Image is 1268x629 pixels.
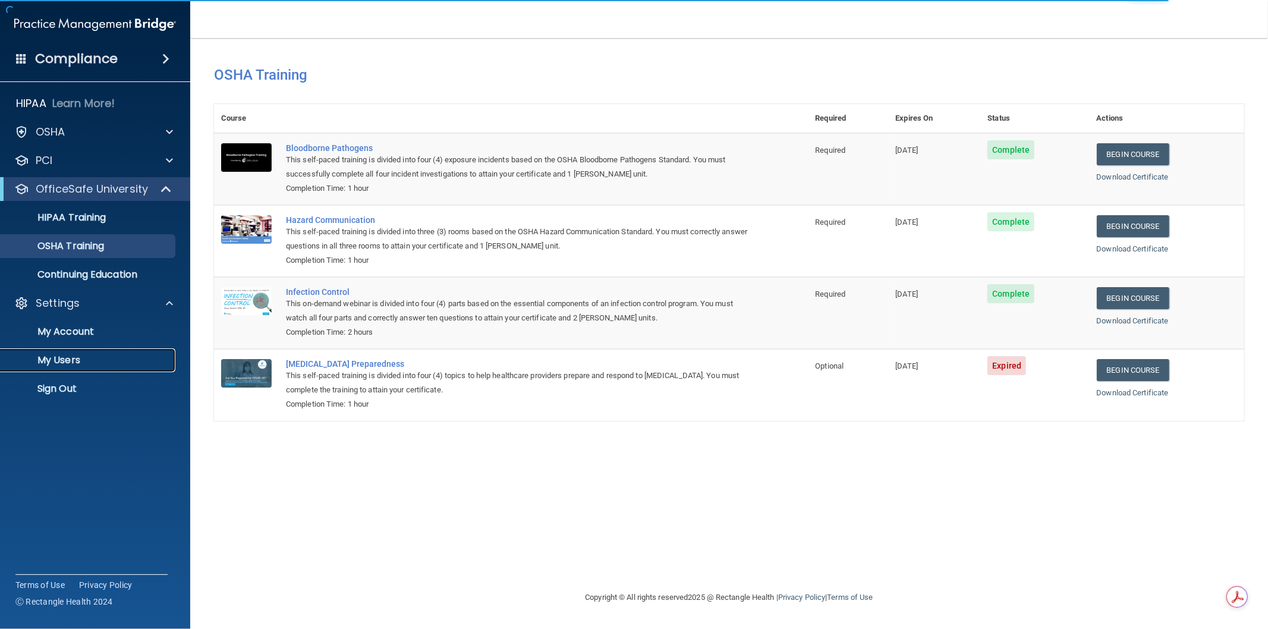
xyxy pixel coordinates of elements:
[214,67,1244,83] h4: OSHA Training
[987,284,1034,303] span: Complete
[1097,215,1169,237] a: Begin Course
[14,125,173,139] a: OSHA
[1097,143,1169,165] a: Begin Course
[808,104,889,133] th: Required
[8,240,104,252] p: OSHA Training
[512,578,946,617] div: Copyright © All rights reserved 2025 @ Rectangle Health | |
[286,287,749,297] a: Infection Control
[35,51,118,67] h4: Compliance
[8,326,170,338] p: My Account
[286,153,749,181] div: This self-paced training is divided into four (4) exposure incidents based on the OSHA Bloodborne...
[36,296,80,310] p: Settings
[827,593,873,602] a: Terms of Use
[16,96,46,111] p: HIPAA
[8,269,170,281] p: Continuing Education
[286,253,749,268] div: Completion Time: 1 hour
[816,361,844,370] span: Optional
[1097,172,1169,181] a: Download Certificate
[14,153,173,168] a: PCI
[8,354,170,366] p: My Users
[15,596,113,608] span: Ⓒ Rectangle Health 2024
[52,96,115,111] p: Learn More!
[286,297,749,325] div: This on-demand webinar is divided into four (4) parts based on the essential components of an inf...
[214,104,279,133] th: Course
[8,212,106,224] p: HIPAA Training
[987,212,1034,231] span: Complete
[1097,359,1169,381] a: Begin Course
[896,290,918,298] span: [DATE]
[286,181,749,196] div: Completion Time: 1 hour
[286,143,749,153] a: Bloodborne Pathogens
[896,146,918,155] span: [DATE]
[1097,316,1169,325] a: Download Certificate
[980,104,1089,133] th: Status
[1064,546,1254,592] iframe: Drift Widget Chat Controller
[286,325,749,339] div: Completion Time: 2 hours
[987,356,1026,375] span: Expired
[14,12,176,36] img: PMB logo
[1097,287,1169,309] a: Begin Course
[778,593,825,602] a: Privacy Policy
[286,359,749,369] a: [MEDICAL_DATA] Preparedness
[889,104,981,133] th: Expires On
[8,383,170,395] p: Sign Out
[286,397,749,411] div: Completion Time: 1 hour
[36,125,65,139] p: OSHA
[15,579,65,591] a: Terms of Use
[1090,104,1244,133] th: Actions
[14,296,173,310] a: Settings
[36,182,148,196] p: OfficeSafe University
[286,369,749,397] div: This self-paced training is divided into four (4) topics to help healthcare providers prepare and...
[286,215,749,225] a: Hazard Communication
[79,579,133,591] a: Privacy Policy
[14,182,172,196] a: OfficeSafe University
[816,290,846,298] span: Required
[816,146,846,155] span: Required
[1097,388,1169,397] a: Download Certificate
[36,153,52,168] p: PCI
[1097,244,1169,253] a: Download Certificate
[816,218,846,227] span: Required
[987,140,1034,159] span: Complete
[896,361,918,370] span: [DATE]
[286,225,749,253] div: This self-paced training is divided into three (3) rooms based on the OSHA Hazard Communication S...
[896,218,918,227] span: [DATE]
